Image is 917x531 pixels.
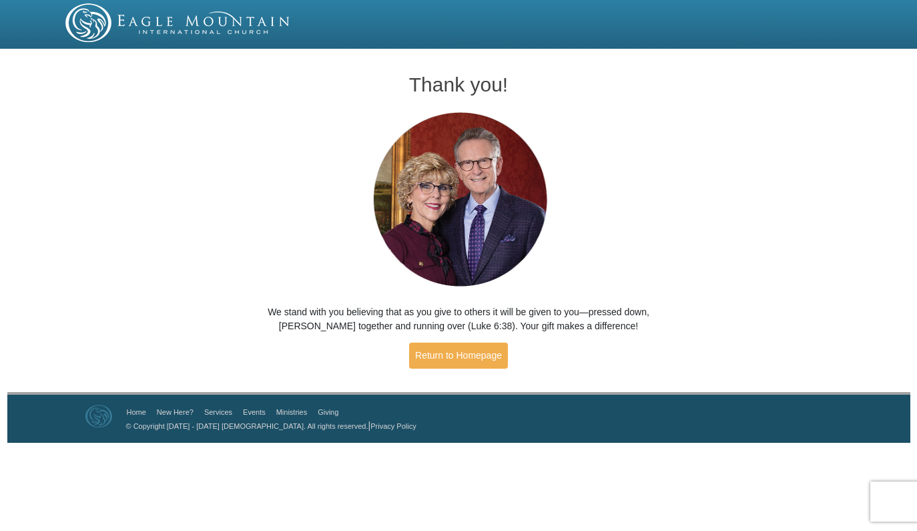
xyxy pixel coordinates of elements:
[236,305,681,333] p: We stand with you believing that as you give to others it will be given to you—pressed down, [PER...
[85,405,112,427] img: Eagle Mountain International Church
[243,408,266,416] a: Events
[126,422,368,430] a: © Copyright [DATE] - [DATE] [DEMOGRAPHIC_DATA]. All rights reserved.
[409,343,508,369] a: Return to Homepage
[65,3,291,42] img: EMIC
[157,408,194,416] a: New Here?
[360,108,557,292] img: Pastors George and Terri Pearsons
[236,73,681,96] h1: Thank you!
[276,408,307,416] a: Ministries
[318,408,338,416] a: Giving
[127,408,146,416] a: Home
[370,422,416,430] a: Privacy Policy
[121,419,416,433] p: |
[204,408,232,416] a: Services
